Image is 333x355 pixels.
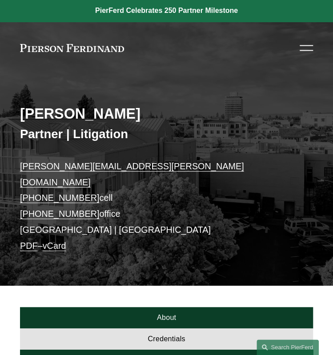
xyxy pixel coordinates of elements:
[20,193,99,203] a: [PHONE_NUMBER]
[20,328,313,350] a: Credentials
[20,105,313,123] h2: [PERSON_NAME]
[20,161,244,187] a: [PERSON_NAME][EMAIL_ADDRESS][PERSON_NAME][DOMAIN_NAME]
[20,127,313,142] h3: Partner | Litigation
[20,307,313,328] a: About
[43,241,66,251] a: vCard
[257,339,319,355] a: Search this site
[20,159,313,254] p: cell office [GEOGRAPHIC_DATA] | [GEOGRAPHIC_DATA] –
[20,209,99,219] a: [PHONE_NUMBER]
[20,241,38,251] a: PDF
